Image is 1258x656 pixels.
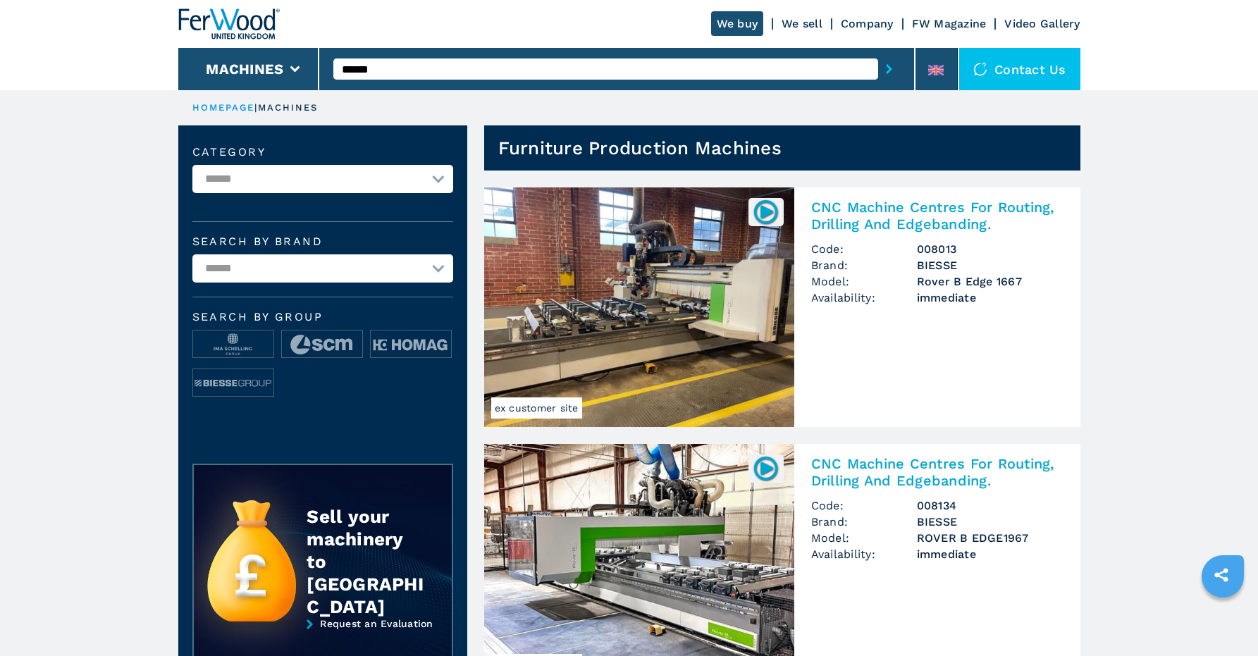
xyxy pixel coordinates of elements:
[811,273,917,290] span: Model:
[959,48,1080,90] div: Contact us
[811,257,917,273] span: Brand:
[484,187,1080,427] a: CNC Machine Centres For Routing, Drilling And Edgebanding. BIESSE Rover B Edge 1667ex customer si...
[811,530,917,546] span: Model:
[254,102,257,113] span: |
[782,17,822,30] a: We sell
[917,290,1063,306] span: immediate
[282,330,362,359] img: image
[711,11,764,36] a: We buy
[193,330,273,359] img: image
[193,369,273,397] img: image
[917,514,1063,530] h3: BIESSE
[917,273,1063,290] h3: Rover B Edge 1667
[811,546,917,562] span: Availability:
[192,147,453,158] label: Category
[917,497,1063,514] h3: 008134
[484,187,794,427] img: CNC Machine Centres For Routing, Drilling And Edgebanding. BIESSE Rover B Edge 1667
[811,455,1063,489] h2: CNC Machine Centres For Routing, Drilling And Edgebanding.
[917,546,1063,562] span: immediate
[192,311,453,323] span: Search by group
[752,454,779,482] img: 008134
[917,257,1063,273] h3: BIESSE
[878,53,900,85] button: submit-button
[811,290,917,306] span: Availability:
[371,330,451,359] img: image
[192,102,255,113] a: HOMEPAGE
[752,198,779,225] img: 008013
[912,17,987,30] a: FW Magazine
[973,62,987,76] img: Contact us
[498,137,782,159] h1: Furniture Production Machines
[491,397,582,419] span: ex customer site
[811,497,917,514] span: Code:
[1004,17,1080,30] a: Video Gallery
[811,199,1063,233] h2: CNC Machine Centres For Routing, Drilling And Edgebanding.
[307,505,424,618] div: Sell your machinery to [GEOGRAPHIC_DATA]
[917,530,1063,546] h3: ROVER B EDGE1967
[258,101,319,114] p: machines
[841,17,894,30] a: Company
[811,514,917,530] span: Brand:
[917,241,1063,257] h3: 008013
[178,8,280,39] img: Ferwood
[206,61,283,78] button: Machines
[1204,557,1239,593] a: sharethis
[192,236,453,247] label: Search by brand
[811,241,917,257] span: Code:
